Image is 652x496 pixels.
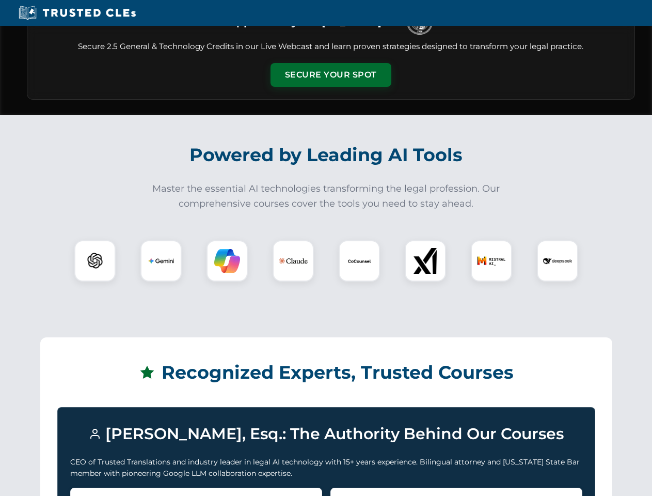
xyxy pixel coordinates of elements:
[339,240,380,282] div: CoCounsel
[537,240,578,282] div: DeepSeek
[279,246,308,275] img: Claude Logo
[412,248,438,274] img: xAI Logo
[15,5,139,21] img: Trusted CLEs
[40,41,622,53] p: Secure 2.5 General & Technology Credits in our Live Webcast and learn proven strategies designed ...
[477,246,506,275] img: Mistral AI Logo
[57,354,595,391] h2: Recognized Experts, Trusted Courses
[543,246,572,275] img: DeepSeek Logo
[80,246,110,276] img: ChatGPT Logo
[40,137,612,173] h2: Powered by Leading AI Tools
[70,456,582,479] p: CEO of Trusted Translations and industry leader in legal AI technology with 15+ years experience....
[146,181,507,211] p: Master the essential AI technologies transforming the legal profession. Our comprehensive courses...
[206,240,248,282] div: Copilot
[148,248,174,274] img: Gemini Logo
[74,240,116,282] div: ChatGPT
[214,248,240,274] img: Copilot Logo
[405,240,446,282] div: xAI
[70,420,582,448] h3: [PERSON_NAME], Esq.: The Authority Behind Our Courses
[271,63,391,87] button: Secure Your Spot
[471,240,512,282] div: Mistral AI
[346,248,372,274] img: CoCounsel Logo
[140,240,182,282] div: Gemini
[273,240,314,282] div: Claude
